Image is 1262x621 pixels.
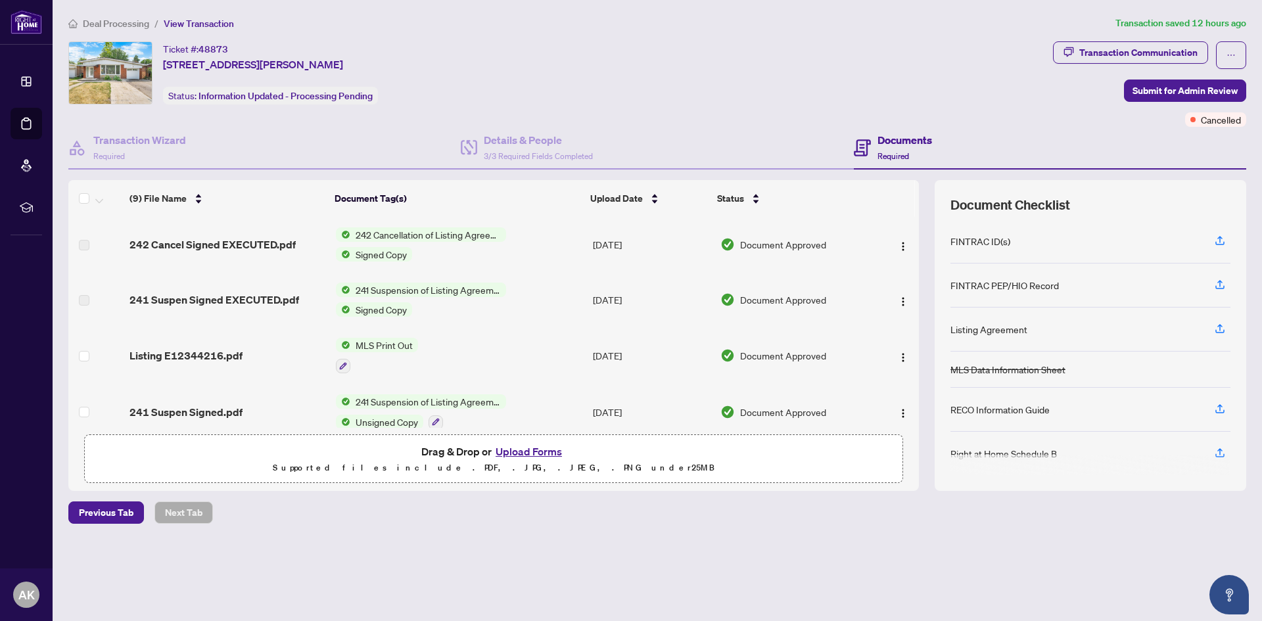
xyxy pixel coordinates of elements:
img: logo [11,10,42,34]
td: [DATE] [588,217,715,272]
span: 242 Cancellation of Listing Agreement - Authority to Offer for Sale [350,227,506,242]
article: Transaction saved 12 hours ago [1115,16,1246,31]
span: Document Approved [740,348,826,363]
span: Information Updated - Processing Pending [199,90,373,102]
span: Drag & Drop or [421,443,566,460]
button: Logo [893,402,914,423]
span: Required [877,151,909,161]
span: Submit for Admin Review [1133,80,1238,101]
button: Open asap [1209,575,1249,614]
h4: Details & People [484,132,593,148]
button: Status Icon241 Suspension of Listing Agreement - Authority to Offer for SaleStatus IconUnsigned Copy [336,394,506,430]
span: Upload Date [590,191,643,206]
div: FINTRAC PEP/HIO Record [950,278,1059,292]
img: Document Status [720,348,735,363]
span: Required [93,151,125,161]
span: Unsigned Copy [350,415,423,429]
button: Submit for Admin Review [1124,80,1246,102]
span: (9) File Name [129,191,187,206]
img: Document Status [720,405,735,419]
button: Status IconMLS Print Out [336,338,418,373]
th: (9) File Name [124,180,329,217]
span: ellipsis [1227,51,1236,60]
td: [DATE] [588,327,715,384]
span: Document Approved [740,405,826,419]
span: home [68,19,78,28]
span: Listing E12344216.pdf [129,348,243,363]
span: 241 Suspen Signed.pdf [129,404,243,420]
span: Cancelled [1201,112,1241,127]
img: Logo [898,408,908,419]
span: Document Approved [740,237,826,252]
button: Next Tab [154,501,213,524]
img: Status Icon [336,338,350,352]
img: Status Icon [336,247,350,262]
span: Previous Tab [79,502,133,523]
span: 48873 [199,43,228,55]
th: Status [712,180,870,217]
div: Right at Home Schedule B [950,446,1057,461]
span: 241 Suspen Signed EXECUTED.pdf [129,292,299,308]
h4: Documents [877,132,932,148]
span: 3/3 Required Fields Completed [484,151,593,161]
li: / [154,16,158,31]
img: IMG-E12344216_1.jpg [69,42,152,104]
td: [DATE] [588,272,715,327]
img: Status Icon [336,283,350,297]
img: Status Icon [336,394,350,409]
div: Ticket #: [163,41,228,57]
p: Supported files include .PDF, .JPG, .JPEG, .PNG under 25 MB [93,460,895,476]
span: [STREET_ADDRESS][PERSON_NAME] [163,57,343,72]
div: FINTRAC ID(s) [950,234,1010,248]
span: View Transaction [164,18,234,30]
div: MLS Data Information Sheet [950,362,1065,377]
span: AK [18,586,35,604]
span: Status [717,191,744,206]
td: [DATE] [588,384,715,440]
img: Logo [898,296,908,307]
img: Document Status [720,237,735,252]
img: Document Status [720,292,735,307]
button: Status Icon241 Suspension of Listing Agreement - Authority to Offer for SaleStatus IconSigned Copy [336,283,506,317]
span: Signed Copy [350,247,412,262]
div: Status: [163,87,378,104]
span: 241 Suspension of Listing Agreement - Authority to Offer for Sale [350,283,506,297]
div: Transaction Communication [1079,42,1198,63]
img: Logo [898,352,908,363]
span: Deal Processing [83,18,149,30]
span: 241 Suspension of Listing Agreement - Authority to Offer for Sale [350,394,506,409]
button: Logo [893,345,914,366]
th: Document Tag(s) [329,180,586,217]
span: Signed Copy [350,302,412,317]
h4: Transaction Wizard [93,132,186,148]
button: Upload Forms [492,443,566,460]
button: Previous Tab [68,501,144,524]
span: MLS Print Out [350,338,418,352]
button: Transaction Communication [1053,41,1208,64]
button: Logo [893,289,914,310]
span: Document Approved [740,292,826,307]
span: Drag & Drop orUpload FormsSupported files include .PDF, .JPG, .JPEG, .PNG under25MB [85,435,902,484]
img: Logo [898,241,908,252]
div: Listing Agreement [950,322,1027,336]
button: Status Icon242 Cancellation of Listing Agreement - Authority to Offer for SaleStatus IconSigned Copy [336,227,506,262]
span: 242 Cancel Signed EXECUTED.pdf [129,237,296,252]
div: RECO Information Guide [950,402,1050,417]
img: Status Icon [336,227,350,242]
img: Status Icon [336,415,350,429]
button: Logo [893,234,914,255]
th: Upload Date [585,180,712,217]
img: Status Icon [336,302,350,317]
span: Document Checklist [950,196,1070,214]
